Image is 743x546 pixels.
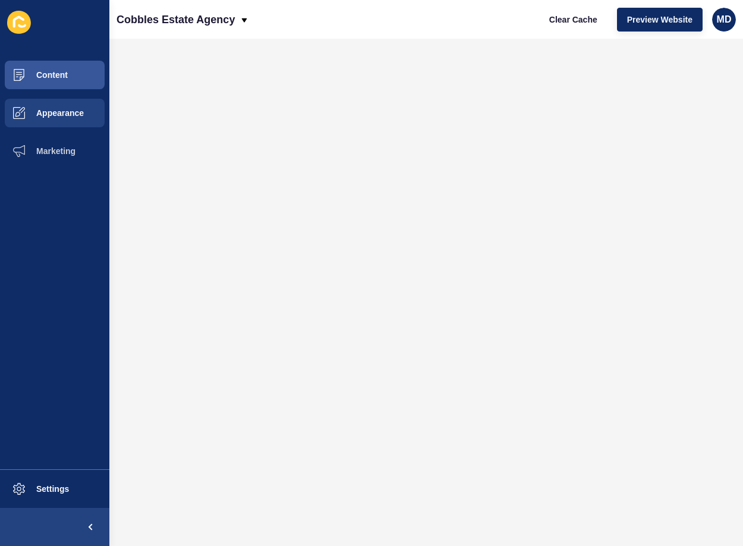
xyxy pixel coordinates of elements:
[549,14,597,26] span: Clear Cache
[627,14,692,26] span: Preview Website
[539,8,607,32] button: Clear Cache
[117,5,235,34] p: Cobbles Estate Agency
[617,8,703,32] button: Preview Website
[717,14,732,26] span: MD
